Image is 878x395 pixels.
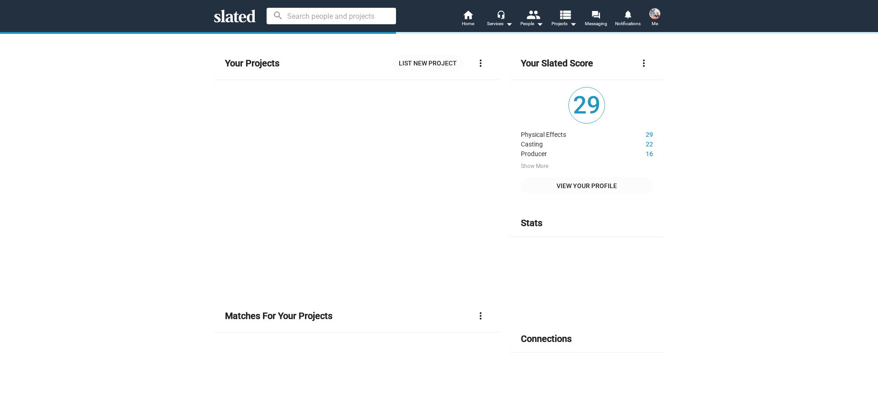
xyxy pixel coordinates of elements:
[267,8,396,24] input: Search people and projects
[591,10,600,19] mat-icon: forum
[516,9,548,29] button: People
[580,9,612,29] a: Messaging
[534,18,545,29] mat-icon: arrow_drop_down
[567,18,578,29] mat-icon: arrow_drop_down
[569,87,605,123] span: 29
[520,18,543,29] div: People
[623,10,632,18] mat-icon: notifications
[391,55,464,71] a: List New Project
[585,18,607,29] span: Messaging
[521,57,593,70] mat-card-title: Your Slated Score
[475,310,486,321] mat-icon: more_vert
[521,178,653,194] a: View Your Profile
[521,217,542,229] mat-card-title: Stats
[521,138,619,148] dt: Casting
[649,8,660,19] img: Nathan Thomas
[548,9,580,29] button: Projects
[644,6,666,30] button: Nathan ThomasMe
[484,9,516,29] button: Services
[615,18,641,29] span: Notifications
[497,10,505,18] mat-icon: headset_mic
[526,8,540,21] mat-icon: people
[452,9,484,29] a: Home
[462,9,473,20] mat-icon: home
[462,18,474,29] span: Home
[521,148,619,157] dt: Producer
[528,178,646,194] span: View Your Profile
[487,18,513,29] div: Services
[475,58,486,69] mat-icon: more_vert
[612,9,644,29] a: Notifications
[399,55,457,71] span: List New Project
[225,310,332,322] mat-card-title: Matches For Your Projects
[652,18,658,29] span: Me
[619,138,653,148] dd: 22
[619,148,653,157] dd: 16
[558,8,572,21] mat-icon: view_list
[619,129,653,138] dd: 29
[503,18,514,29] mat-icon: arrow_drop_down
[521,163,548,170] button: Show More
[225,57,279,70] mat-card-title: Your Projects
[638,58,649,69] mat-icon: more_vert
[551,18,577,29] span: Projects
[521,333,572,345] mat-card-title: Connections
[521,129,619,138] dt: Physical Effects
